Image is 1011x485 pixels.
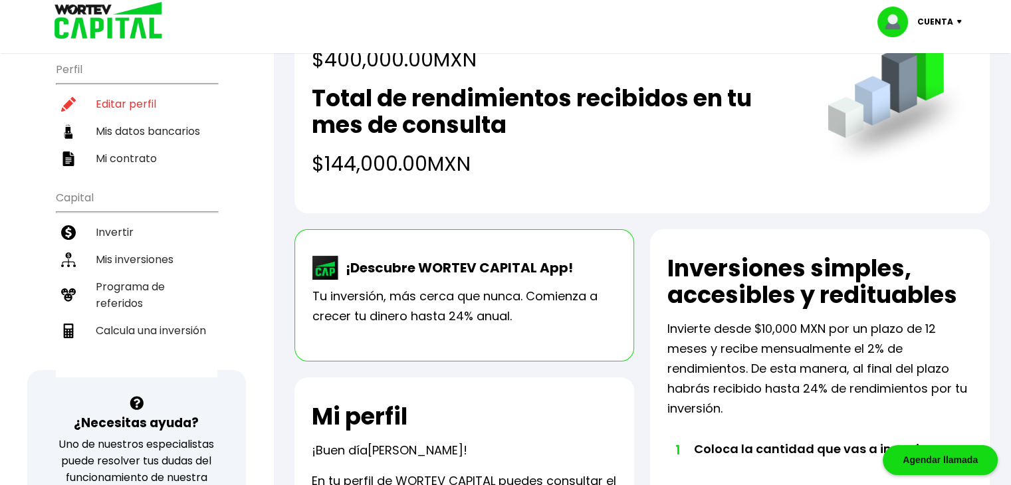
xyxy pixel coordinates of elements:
a: Mis datos bancarios [56,118,217,145]
img: icon-down [953,20,971,24]
ul: Capital [56,183,217,377]
p: Invierte desde $10,000 MXN por un plazo de 12 meses y recibe mensualmente el 2% de rendimientos. ... [667,319,972,419]
span: 1 [674,440,681,460]
h3: ¿Necesitas ayuda? [74,413,199,433]
a: Mi contrato [56,145,217,172]
ul: Perfil [56,54,217,172]
img: inversiones-icon.6695dc30.svg [61,252,76,267]
a: Programa de referidos [56,273,217,317]
img: contrato-icon.f2db500c.svg [61,151,76,166]
h2: Total de rendimientos recibidos en tu mes de consulta [312,85,801,138]
span: [PERSON_NAME] [368,442,463,458]
h2: Inversiones simples, accesibles y redituables [667,255,972,308]
div: Agendar llamada [883,445,998,475]
h4: $400,000.00 MXN [312,45,645,74]
h4: $144,000.00 MXN [312,149,801,179]
a: Invertir [56,219,217,246]
img: calculadora-icon.17d418c4.svg [61,324,76,338]
a: Editar perfil [56,90,217,118]
p: ¡Buen día ! [312,440,467,460]
p: ¡Descubre WORTEV CAPITAL App! [339,258,573,278]
h2: Mi perfil [312,403,407,430]
img: datos-icon.10cf9172.svg [61,124,76,139]
img: invertir-icon.b3b967d7.svg [61,225,76,240]
img: recomiendanos-icon.9b8e9327.svg [61,288,76,302]
a: Calcula una inversión [56,317,217,344]
p: Cuenta [917,12,953,32]
img: profile-image [877,7,917,37]
img: editar-icon.952d3147.svg [61,97,76,112]
li: Coloca la cantidad que vas a invertir. [694,440,942,483]
a: Mis inversiones [56,246,217,273]
img: wortev-capital-app-icon [312,256,339,280]
img: grafica.516fef24.png [822,18,972,169]
p: Tu inversión, más cerca que nunca. Comienza a crecer tu dinero hasta 24% anual. [312,286,616,326]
